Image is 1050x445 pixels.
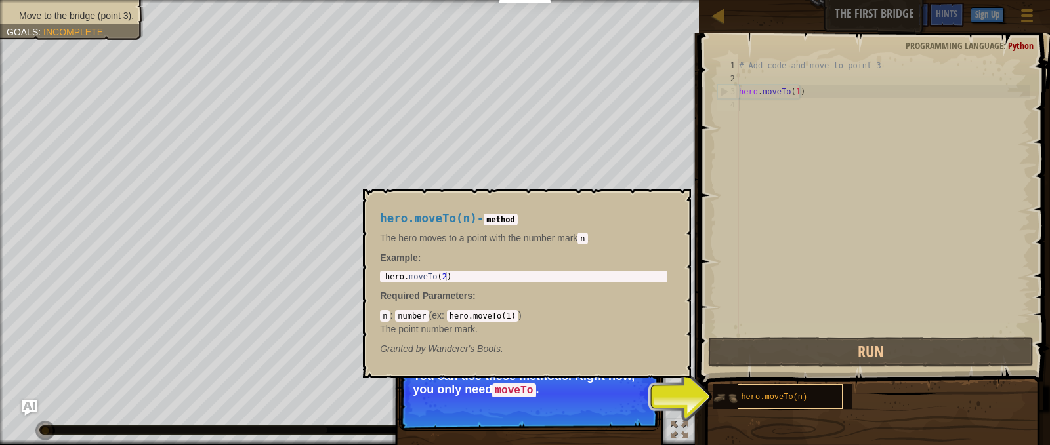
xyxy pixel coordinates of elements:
[741,393,807,402] span: hero.moveTo(n)
[577,233,587,244] code: n
[971,7,1004,23] button: Sign Up
[380,343,428,354] span: Granted by
[380,212,667,225] h4: -
[1003,39,1008,52] span: :
[380,343,503,354] em: Wanderer's Boots.
[380,212,477,225] span: hero.moveTo(n)
[894,3,929,27] button: Ask AI
[936,7,957,20] span: Hints
[472,290,476,301] span: :
[1008,39,1034,52] span: Python
[717,72,739,85] div: 2
[447,310,518,322] code: hero.moveTo(1)
[390,310,395,320] span: :
[380,309,667,335] div: ( )
[484,214,517,225] code: method
[708,337,1033,367] button: Run
[717,59,739,72] div: 1
[718,85,739,98] div: 3
[7,9,134,22] li: Move to the bridge (point 3).
[380,231,667,244] p: The hero moves to a point with the number mark .
[380,252,418,263] span: Example
[22,400,37,416] button: Ask AI
[1011,3,1043,33] button: Show game menu
[717,98,739,111] div: 4
[43,27,103,37] span: Incomplete
[492,383,535,398] code: moveTo
[380,290,472,301] span: Required Parameters
[906,39,1003,52] span: Programming language
[432,310,442,320] span: ex
[900,7,923,20] span: Ask AI
[380,322,667,336] p: The point number mark.
[380,252,421,263] strong: :
[442,310,447,320] span: :
[7,27,38,37] span: Goals
[713,385,738,410] img: portrait.png
[413,370,646,397] p: You can use these methods. Right now, you only need .
[380,310,390,322] code: n
[38,27,43,37] span: :
[395,310,429,322] code: number
[19,10,134,21] span: Move to the bridge (point 3).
